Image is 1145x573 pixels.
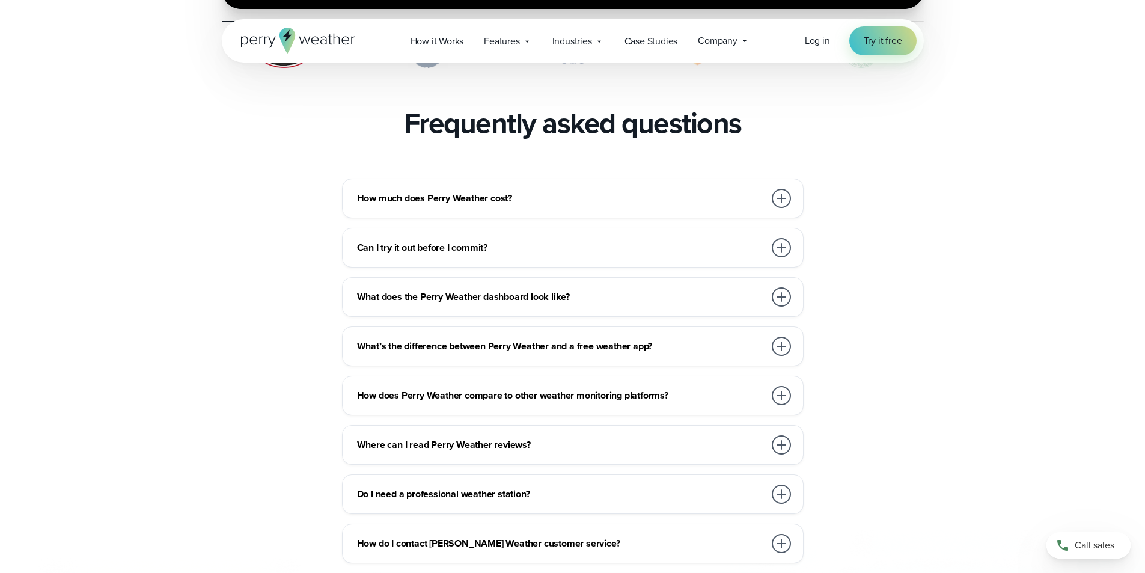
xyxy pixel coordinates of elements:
h2: Frequently asked questions [404,106,742,140]
a: Try it free [849,26,917,55]
h3: How does Perry Weather compare to other weather monitoring platforms? [357,388,765,403]
h3: How much does Perry Weather cost? [357,191,765,206]
h3: Where can I read Perry Weather reviews? [357,438,765,452]
span: Try it free [864,34,902,48]
a: Call sales [1046,532,1131,559]
h3: How do I contact [PERSON_NAME] Weather customer service? [357,536,765,551]
span: Features [484,34,519,49]
span: Case Studies [624,34,678,49]
h3: What does the Perry Weather dashboard look like? [357,290,765,304]
a: Case Studies [614,29,688,54]
h3: What’s the difference between Perry Weather and a free weather app? [357,339,765,354]
h3: Do I need a professional weather station? [357,487,765,501]
span: How it Works [411,34,464,49]
a: Log in [805,34,830,48]
span: Call sales [1075,538,1114,553]
h3: Can I try it out before I commit? [357,241,765,255]
span: Log in [805,34,830,47]
a: How it Works [400,29,474,54]
span: Company [698,34,737,48]
span: Industries [552,34,592,49]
